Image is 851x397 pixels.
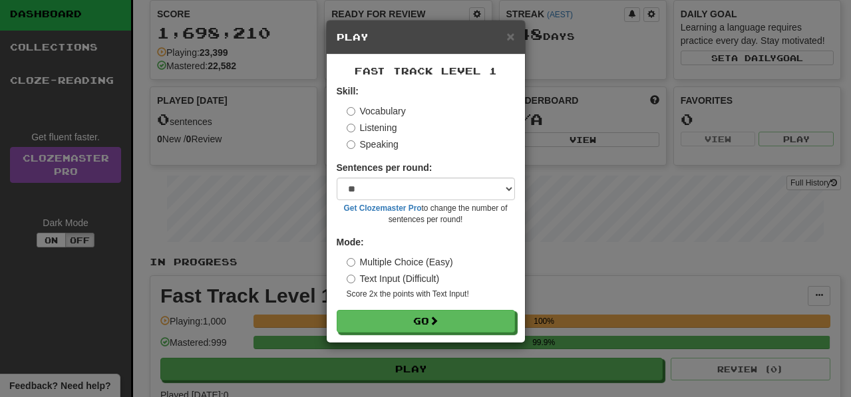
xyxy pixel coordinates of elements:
input: Multiple Choice (Easy) [347,258,355,267]
label: Sentences per round: [337,161,432,174]
span: Fast Track Level 1 [355,65,497,76]
a: Get Clozemaster Pro [344,203,422,213]
small: Score 2x the points with Text Input ! [347,289,515,300]
strong: Mode: [337,237,364,247]
h5: Play [337,31,515,44]
label: Speaking [347,138,399,151]
span: × [506,29,514,44]
small: to change the number of sentences per round! [337,203,515,225]
input: Listening [347,124,355,132]
button: Go [337,310,515,332]
input: Vocabulary [347,107,355,116]
label: Text Input (Difficult) [347,272,440,285]
input: Text Input (Difficult) [347,275,355,283]
button: Close [506,29,514,43]
label: Vocabulary [347,104,406,118]
label: Multiple Choice (Easy) [347,255,453,269]
strong: Skill: [337,86,359,96]
label: Listening [347,121,397,134]
input: Speaking [347,140,355,149]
